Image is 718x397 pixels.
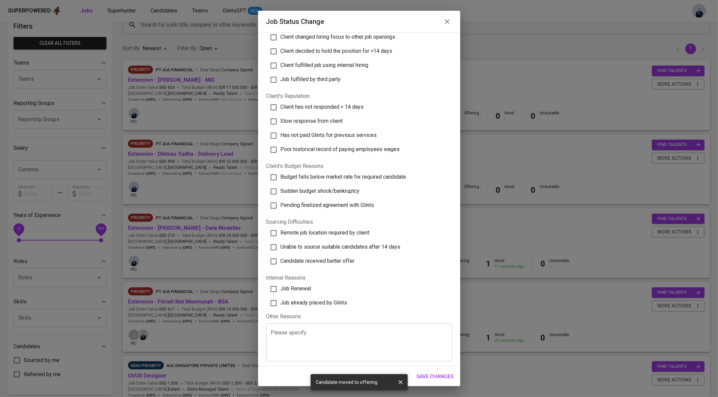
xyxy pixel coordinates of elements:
[281,188,360,194] span: Sudden budget shock/bankruptcy
[281,244,401,250] span: Unable to source suitable candidates after 14 days
[413,369,458,384] button: Save Changes
[281,174,406,180] span: Budget falls below market rate for required candidate
[384,369,410,384] button: Cancel
[281,76,341,82] span: Job fulfilled by third party
[316,376,379,388] div: Candidate moved to offering.
[266,313,452,321] div: Other Reasons
[281,48,393,54] span: Client decided to hold the position for >14 days
[281,118,343,124] span: Slow response from client
[281,299,347,306] span: Job already placed by Glints
[281,132,377,138] span: Has not paid Glints for previous services
[266,162,452,170] p: Client's Budget Reasons
[281,258,355,264] span: Candidate received better offer
[266,274,452,282] p: Internal Reasons
[266,92,452,100] p: Client's Reputation
[417,372,454,381] span: Save Changes
[281,202,374,208] span: Pending finalized agreement with Glints
[266,218,452,226] p: Sourcing Difficulties
[266,16,324,27] h6: Job status change
[281,229,370,236] span: Remote job location required by client
[281,285,311,292] span: Job Renewal
[281,104,364,110] span: Client has not responded > 14 days
[281,146,400,152] span: Poor historical record of paying employees wages
[281,62,369,68] span: Client fulfilled job using internal hiring
[281,34,396,40] span: Client changed hiring focus to other job openings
